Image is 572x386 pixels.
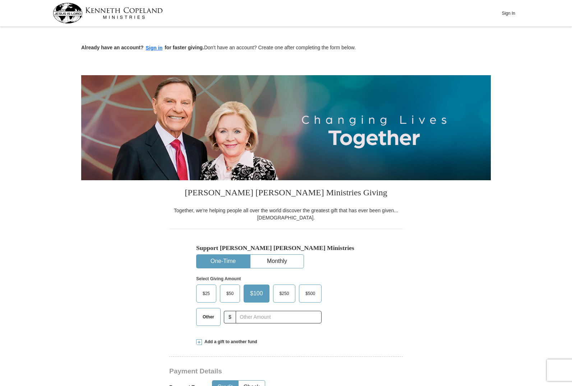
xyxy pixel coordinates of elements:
span: $100 [246,288,267,299]
button: Sign In [498,8,519,19]
img: kcm-header-logo.svg [53,3,163,23]
span: $250 [276,288,293,299]
span: Other [199,312,218,322]
strong: Select Giving Amount [196,276,241,281]
span: $25 [199,288,213,299]
span: $500 [302,288,319,299]
button: One-Time [197,255,250,268]
p: Don't have an account? Create one after completing the form below. [81,44,491,52]
button: Sign in [144,44,165,52]
span: Add a gift to another fund [202,339,257,345]
span: $ [224,311,236,323]
h3: Payment Details [169,367,352,376]
strong: Already have an account? for faster giving. [81,45,204,50]
h5: Support [PERSON_NAME] [PERSON_NAME] Ministries [196,244,376,252]
span: $50 [223,288,237,299]
button: Monthly [250,255,304,268]
input: Other Amount [236,311,322,323]
div: Together, we're helping people all over the world discover the greatest gift that has ever been g... [169,207,403,221]
h3: [PERSON_NAME] [PERSON_NAME] Ministries Giving [169,180,403,207]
